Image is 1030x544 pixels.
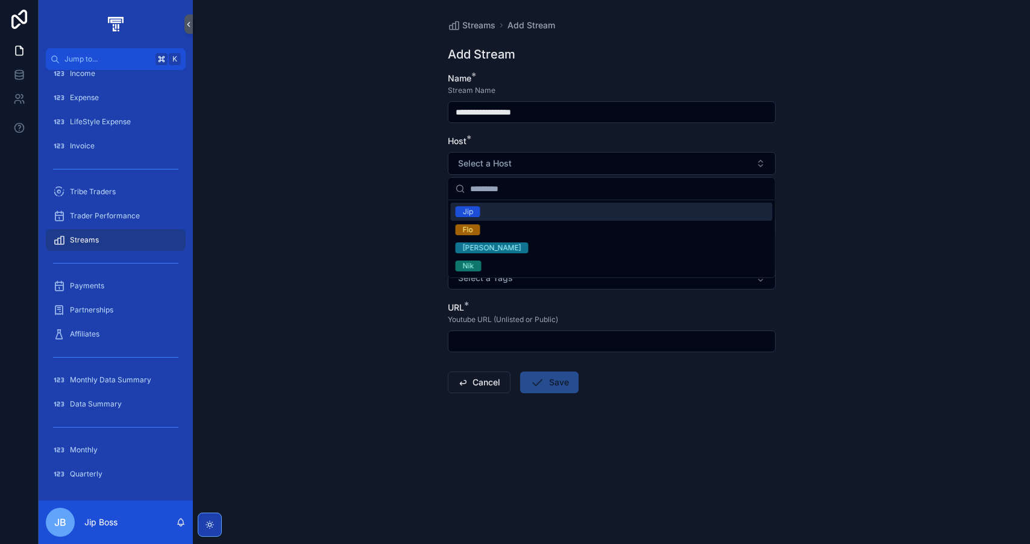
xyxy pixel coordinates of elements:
[54,515,66,530] span: JB
[105,14,125,34] img: App logo
[70,329,99,339] span: Affiliates
[448,136,466,146] span: Host
[448,73,471,83] span: Name
[84,516,118,528] p: Jip Boss
[463,261,474,271] div: Nik
[70,211,140,221] span: Trader Performance
[70,305,113,315] span: Partnerships
[448,46,515,63] h1: Add Stream
[507,19,555,31] a: Add Stream
[46,135,186,157] a: Invoice
[46,111,186,133] a: LifeStyle Expense
[463,242,521,253] div: [PERSON_NAME]
[46,439,186,461] a: Monthly
[70,375,151,385] span: Monthly Data Summary
[70,141,95,151] span: Invoice
[46,393,186,415] a: Data Summary
[448,200,775,277] div: Suggestions
[448,86,495,95] span: Stream Name
[70,69,95,78] span: Income
[448,315,558,324] span: Youtube URL (Unlisted or Public)
[46,205,186,227] a: Trader Performance
[46,63,186,84] a: Income
[46,275,186,297] a: Payments
[448,372,510,393] button: Cancel
[70,93,99,103] span: Expense
[448,19,495,31] a: Streams
[70,235,99,245] span: Streams
[448,152,776,175] button: Select Button
[70,187,116,197] span: Tribe Traders
[39,70,193,501] div: scrollable content
[70,469,102,479] span: Quarterly
[46,48,186,70] button: Jump to...K
[448,302,464,312] span: URL
[46,299,186,321] a: Partnerships
[463,206,473,217] div: Jip
[462,19,495,31] span: Streams
[46,181,186,203] a: Tribe Traders
[463,224,473,235] div: Flo
[70,117,131,127] span: LifeStyle Expense
[46,229,186,251] a: Streams
[170,54,180,64] span: K
[448,267,776,289] button: Select Button
[458,272,513,284] span: Select a Tags
[70,281,104,291] span: Payments
[70,399,122,409] span: Data Summary
[70,445,98,455] span: Monthly
[46,87,186,109] a: Expense
[46,463,186,485] a: Quarterly
[46,323,186,345] a: Affiliates
[458,157,512,169] span: Select a Host
[64,54,151,64] span: Jump to...
[46,369,186,391] a: Monthly Data Summary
